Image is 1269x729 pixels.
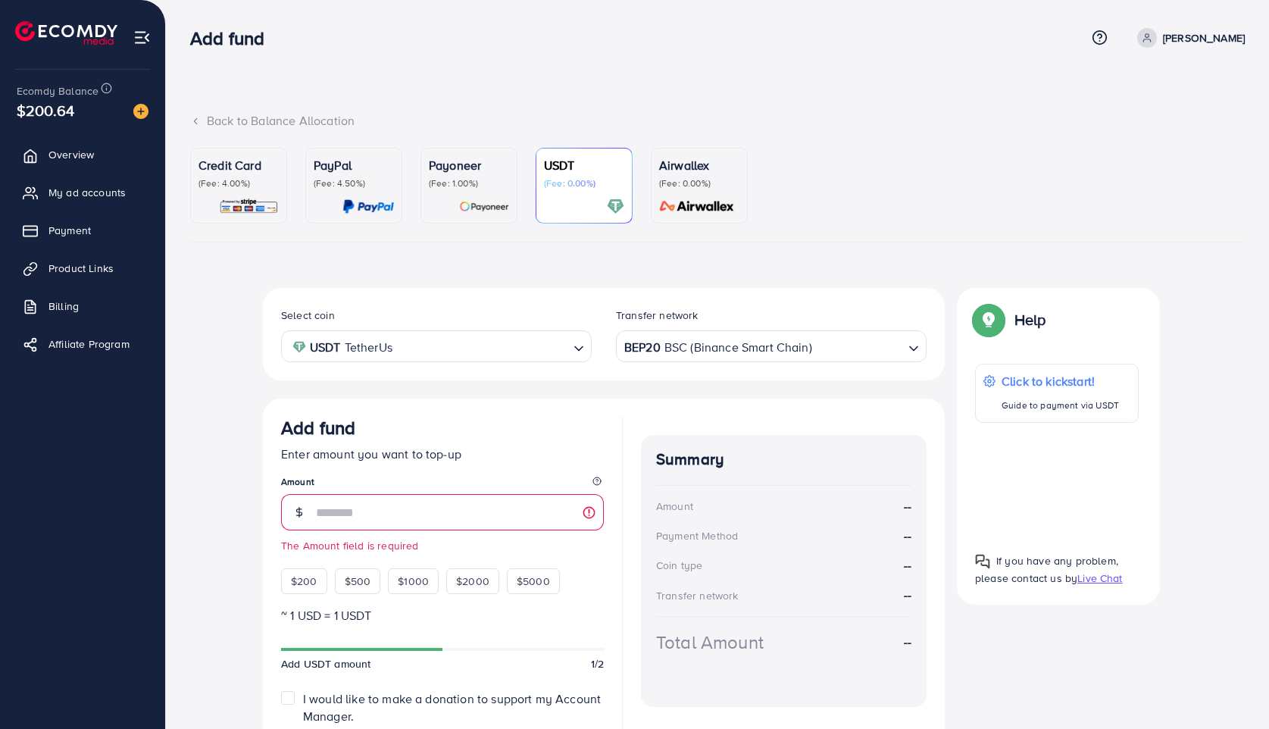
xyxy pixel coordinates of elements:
[1163,29,1245,47] p: [PERSON_NAME]
[904,634,911,651] strong: --
[904,498,911,515] strong: --
[1014,311,1046,329] p: Help
[517,574,550,589] span: $5000
[664,336,812,358] span: BSC (Binance Smart Chain)
[345,574,371,589] span: $500
[659,177,739,189] p: (Fee: 0.00%)
[133,104,148,119] img: image
[656,499,693,514] div: Amount
[48,299,79,314] span: Billing
[48,336,130,352] span: Affiliate Program
[11,139,154,170] a: Overview
[17,83,98,99] span: Ecomdy Balance
[281,330,592,361] div: Search for option
[345,336,392,358] span: TetherUs
[48,261,114,276] span: Product Links
[314,177,394,189] p: (Fee: 4.50%)
[659,156,739,174] p: Airwallex
[624,336,661,358] strong: BEP20
[281,538,604,553] small: The Amount field is required
[1002,372,1119,390] p: Click to kickstart!
[15,21,117,45] img: logo
[48,185,126,200] span: My ad accounts
[281,445,604,463] p: Enter amount you want to top-up
[281,475,604,494] legend: Amount
[281,606,604,624] p: ~ 1 USD = 1 USDT
[281,417,355,439] h3: Add fund
[281,656,370,671] span: Add USDT amount
[11,291,154,321] a: Billing
[17,99,74,121] span: $200.64
[48,147,94,162] span: Overview
[198,156,279,174] p: Credit Card
[11,253,154,283] a: Product Links
[656,629,764,655] div: Total Amount
[459,198,509,215] img: card
[281,308,335,323] label: Select coin
[904,557,911,574] strong: --
[1002,396,1119,415] p: Guide to payment via USDT
[398,574,429,589] span: $1000
[11,329,154,359] a: Affiliate Program
[616,330,927,361] div: Search for option
[429,177,509,189] p: (Fee: 1.00%)
[219,198,279,215] img: card
[11,177,154,208] a: My ad accounts
[292,340,306,354] img: coin
[429,156,509,174] p: Payoneer
[656,528,738,543] div: Payment Method
[456,574,489,589] span: $2000
[904,587,911,603] strong: --
[48,223,91,238] span: Payment
[904,527,911,545] strong: --
[656,588,739,603] div: Transfer network
[656,450,911,469] h4: Summary
[133,29,151,46] img: menu
[975,306,1002,333] img: Popup guide
[291,574,317,589] span: $200
[198,177,279,189] p: (Fee: 4.00%)
[544,156,624,174] p: USDT
[1205,661,1258,718] iframe: Chat
[190,27,277,49] h3: Add fund
[655,198,739,215] img: card
[303,690,601,724] span: I would like to make a donation to support my Account Manager.
[190,112,1245,130] div: Back to Balance Allocation
[544,177,624,189] p: (Fee: 0.00%)
[975,553,1118,586] span: If you have any problem, please contact us by
[310,336,341,358] strong: USDT
[11,215,154,246] a: Payment
[616,308,699,323] label: Transfer network
[607,198,624,215] img: card
[656,558,702,573] div: Coin type
[975,554,990,569] img: Popup guide
[1077,571,1122,586] span: Live Chat
[342,198,394,215] img: card
[591,656,604,671] span: 1/2
[314,156,394,174] p: PayPal
[814,335,902,358] input: Search for option
[397,335,567,358] input: Search for option
[1131,28,1245,48] a: [PERSON_NAME]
